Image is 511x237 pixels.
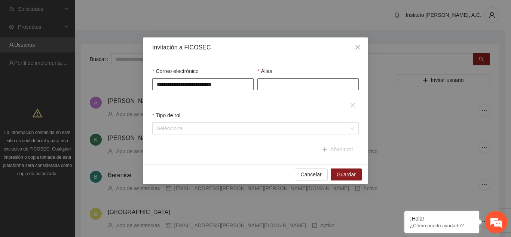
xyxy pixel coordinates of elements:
div: Minimizar ventana de chat en vivo [123,4,141,22]
span: close [355,44,361,50]
label: Alias [257,67,272,75]
span: Guardar [337,170,356,179]
label: Correo electrónico [152,67,199,75]
button: Close [348,37,368,58]
input: Alias [257,78,359,90]
div: Invitación a FICOSEC [152,43,359,52]
textarea: Escriba su mensaje y pulse “Intro” [4,158,143,184]
button: Guardar [331,168,362,180]
p: ¿Cómo puedo ayudarte? [410,223,474,228]
label: Tipo de rol [152,111,180,119]
div: ¡Hola! [410,216,474,222]
button: Cancelar [295,168,328,180]
input: Correo electrónico [152,78,254,90]
button: plusAñadir rol [316,143,359,155]
span: Estamos en línea. [43,76,103,152]
div: Chatee con nosotros ahora [39,38,126,48]
span: Cancelar [301,170,322,179]
button: close [347,99,359,111]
